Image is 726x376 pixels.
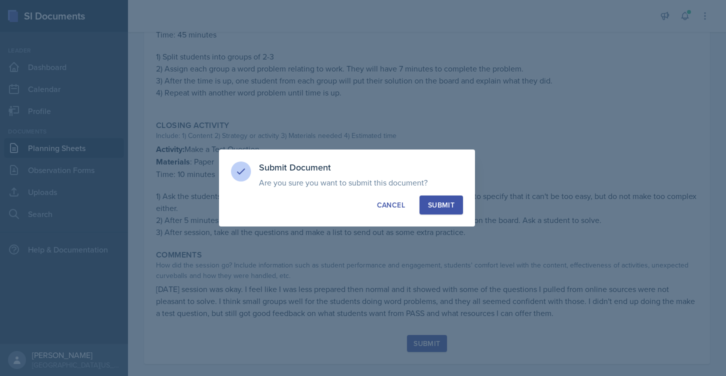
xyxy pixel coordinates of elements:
button: Submit [419,195,463,214]
div: Cancel [377,200,405,210]
div: Submit [428,200,454,210]
h3: Submit Document [259,161,463,173]
button: Cancel [368,195,413,214]
p: Are you sure you want to submit this document? [259,177,463,187]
